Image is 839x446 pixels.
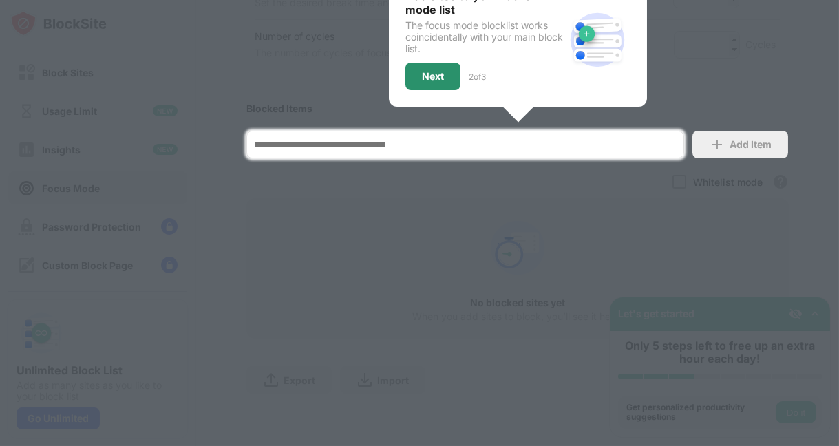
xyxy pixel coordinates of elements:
img: block-site.svg [564,7,630,73]
div: Add Item [730,139,772,150]
div: Next [422,71,444,82]
div: The focus mode blocklist works coincidentally with your main block list. [405,19,564,54]
div: 2 of 3 [469,72,486,82]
